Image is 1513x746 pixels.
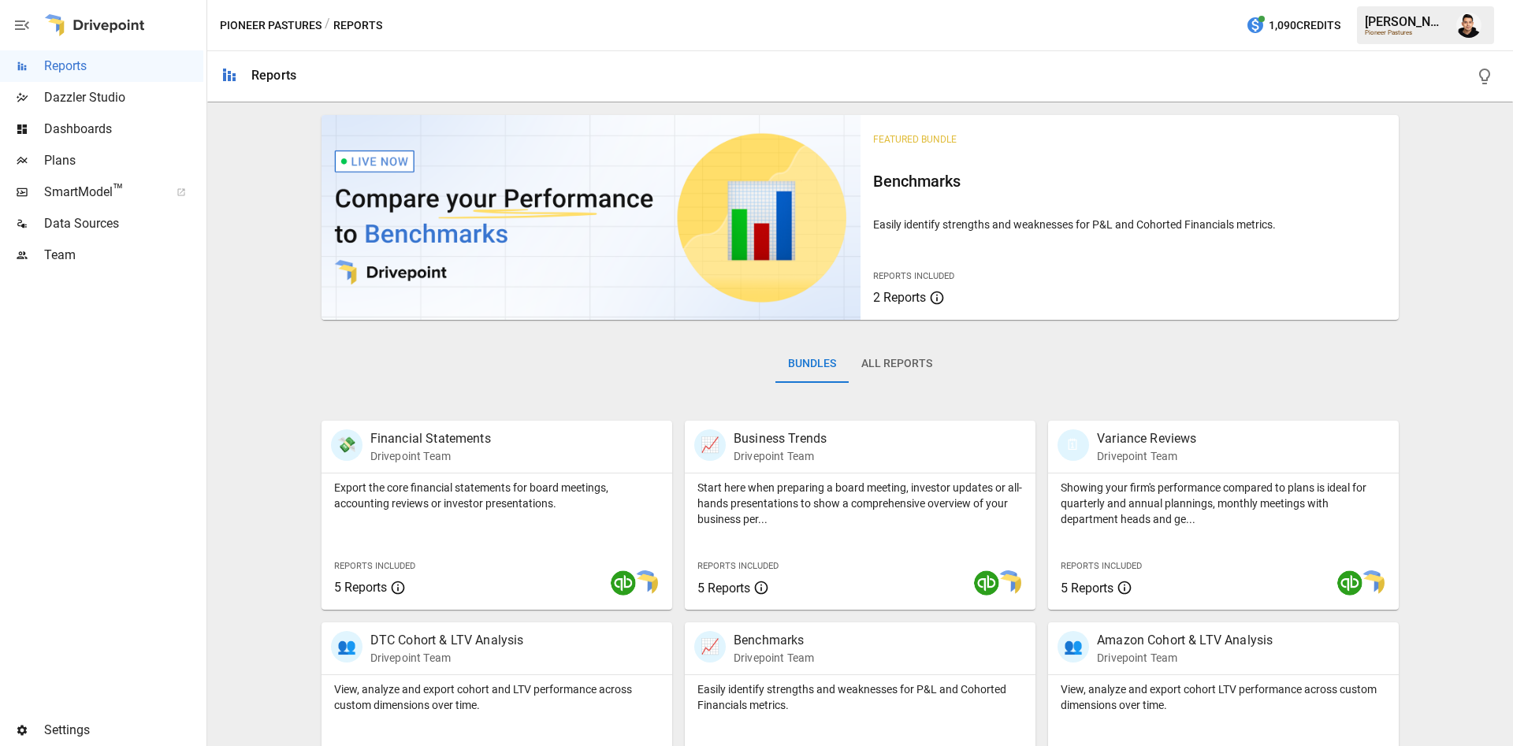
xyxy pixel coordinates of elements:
[873,290,926,305] span: 2 Reports
[331,631,362,662] div: 👥
[873,271,954,281] span: Reports Included
[611,570,636,596] img: quickbooks
[113,180,124,200] span: ™
[734,448,827,464] p: Drivepoint Team
[1365,29,1447,36] div: Pioneer Pastures
[873,134,957,145] span: Featured Bundle
[1061,561,1142,571] span: Reports Included
[697,480,1023,527] p: Start here when preparing a board meeting, investor updates or all-hands presentations to show a ...
[44,246,203,265] span: Team
[1097,448,1196,464] p: Drivepoint Team
[694,631,726,662] div: 📈
[334,480,660,511] p: Export the core financial statements for board meetings, accounting reviews or investor presentat...
[331,429,362,461] div: 💸
[697,581,750,596] span: 5 Reports
[1061,480,1386,527] p: Showing your firm's performance compared to plans is ideal for quarterly and annual plannings, mo...
[734,631,814,650] p: Benchmarks
[697,561,779,571] span: Reports Included
[996,570,1021,596] img: smart model
[1359,570,1385,596] img: smart model
[734,650,814,666] p: Drivepoint Team
[1058,631,1089,662] div: 👥
[694,429,726,461] div: 📈
[44,721,203,740] span: Settings
[1269,16,1340,35] span: 1,090 Credits
[1058,429,1089,461] div: 🗓
[370,631,524,650] p: DTC Cohort & LTV Analysis
[44,214,203,233] span: Data Sources
[44,183,159,202] span: SmartModel
[697,681,1023,713] p: Easily identify strengths and weaknesses for P&L and Cohorted Financials metrics.
[334,561,415,571] span: Reports Included
[849,345,945,383] button: All Reports
[334,580,387,595] span: 5 Reports
[44,88,203,107] span: Dazzler Studio
[633,570,658,596] img: smart model
[1097,631,1273,650] p: Amazon Cohort & LTV Analysis
[1240,11,1347,40] button: 1,090Credits
[334,681,660,713] p: View, analyze and export cohort and LTV performance across custom dimensions over time.
[44,57,203,76] span: Reports
[370,429,491,448] p: Financial Statements
[1337,570,1362,596] img: quickbooks
[1061,681,1386,713] p: View, analyze and export cohort LTV performance across custom dimensions over time.
[1097,429,1196,448] p: Variance Reviews
[322,115,861,320] img: video thumbnail
[1447,3,1491,47] button: Francisco Sanchez
[873,169,1387,194] h6: Benchmarks
[44,151,203,170] span: Plans
[873,217,1387,232] p: Easily identify strengths and weaknesses for P&L and Cohorted Financials metrics.
[325,16,330,35] div: /
[1365,14,1447,29] div: [PERSON_NAME]
[1097,650,1273,666] p: Drivepoint Team
[734,429,827,448] p: Business Trends
[251,68,296,83] div: Reports
[1061,581,1113,596] span: 5 Reports
[220,16,322,35] button: Pioneer Pastures
[44,120,203,139] span: Dashboards
[1456,13,1481,38] img: Francisco Sanchez
[370,650,524,666] p: Drivepoint Team
[775,345,849,383] button: Bundles
[370,448,491,464] p: Drivepoint Team
[974,570,999,596] img: quickbooks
